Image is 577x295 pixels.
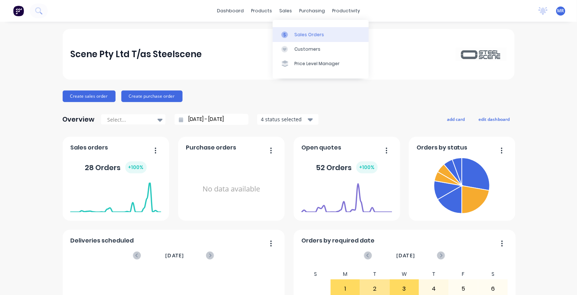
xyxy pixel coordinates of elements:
div: 52 Orders [316,161,378,173]
a: dashboard [213,5,247,16]
div: Price Level Manager [294,60,340,67]
span: Open quotes [301,143,341,152]
button: Create sales order [63,90,116,102]
a: Sales Orders [273,27,369,42]
div: 28 Orders [85,161,147,173]
button: 4 status selected [257,114,319,125]
span: [DATE] [396,252,415,260]
div: + 100 % [125,161,147,173]
div: Overview [63,112,95,127]
span: Sales orders [70,143,108,152]
div: Customers [294,46,321,52]
span: Orders by status [417,143,468,152]
div: purchasing [296,5,329,16]
div: productivity [329,5,364,16]
div: T [360,269,390,279]
div: Sales Orders [294,31,324,38]
div: S [301,269,331,279]
div: sales [276,5,296,16]
div: S [478,269,508,279]
button: add card [443,114,470,124]
a: Price Level Manager [273,56,369,71]
span: MR [557,8,564,14]
div: 4 status selected [261,115,307,123]
div: M [331,269,360,279]
span: [DATE] [165,252,184,260]
button: edit dashboard [474,114,515,124]
div: T [419,269,449,279]
a: Customers [273,42,369,56]
img: Scene Pty Ltd T/as Steelscene [456,48,507,60]
div: F [449,269,478,279]
img: Factory [13,5,24,16]
span: Purchase orders [186,143,236,152]
div: products [247,5,276,16]
div: Scene Pty Ltd T/as Steelscene [70,47,202,62]
div: No data available [186,155,277,223]
div: W [390,269,419,279]
div: + 100 % [356,161,378,173]
button: Create purchase order [121,90,183,102]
